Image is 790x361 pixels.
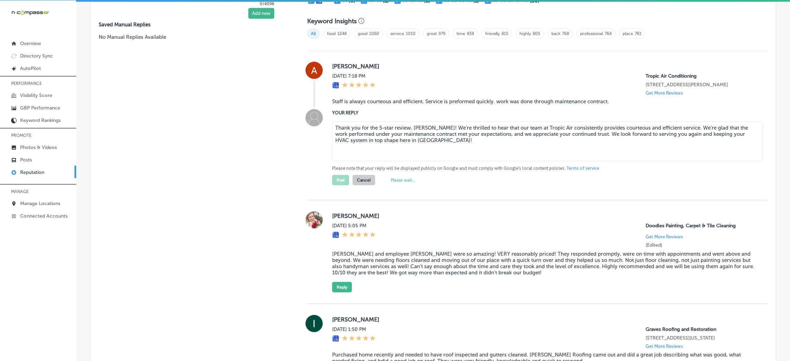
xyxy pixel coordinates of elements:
a: 1060 [369,31,379,36]
p: Keyword Rankings [20,117,61,123]
a: 815 [501,31,508,36]
label: Saved Manual Replies [99,21,285,28]
p: Posts [20,157,32,163]
div: 5 Stars [342,231,376,239]
a: 1010 [406,31,416,36]
button: Cancel [353,175,375,185]
p: Tropic Air Conditioning [646,73,756,79]
a: 979 [438,31,445,36]
p: Reputation [20,169,44,175]
img: Image [305,109,323,126]
p: Overview [20,41,41,46]
div: 5 Stars [342,82,376,89]
a: Terms of service [567,165,599,171]
p: Directory Sync [20,53,53,59]
img: 660ab0bf-5cc7-4cb8-ba1c-48b5ae0f18e60NCTV_CLogo_TV_Black_-500x88.png [11,9,49,16]
label: [PERSON_NAME] [332,316,756,323]
button: Add new [248,8,274,19]
p: Doodles Painting, Carpet & Tile Cleaning [646,223,756,229]
p: 1342 whitfield ave [646,82,756,88]
p: Graves Roofing and Restoration [646,326,756,332]
label: [PERSON_NAME] [332,63,756,70]
a: great [427,31,437,36]
p: Manage Locations [20,201,60,206]
a: good [358,31,367,36]
a: professional [580,31,603,36]
a: back [551,31,560,36]
a: service [390,31,404,36]
a: highly [520,31,531,36]
label: [PERSON_NAME] [332,212,756,219]
label: [DATE] 1:50 PM [332,326,376,332]
p: Please note that your reply will be displayed publicly on Google and must comply with Google's lo... [332,165,756,171]
p: 2026 Hwy 66 [646,335,756,341]
h3: Keyword Insights [307,17,357,25]
p: GBP Performance [20,105,60,111]
p: Get More Reviews [646,344,683,349]
a: 805 [533,31,540,36]
div: 5 Stars [342,335,376,343]
p: 0/4096 [99,1,274,6]
p: Connected Accounts [20,213,68,219]
span: All [307,28,320,39]
label: [DATE] 5:05 PM [332,223,376,229]
p: AutoPilot [20,65,41,71]
label: (Edited) [646,242,662,248]
blockquote: [PERSON_NAME] and employee [PERSON_NAME] were so amazing! VERY reasonably priced! They responded ... [332,251,756,276]
label: Please wait... [391,178,415,183]
textarea: Thank you for the 5-star review, [PERSON_NAME]! We're thrilled to hear that our team at Tropic Ai... [332,122,763,161]
button: Post [332,175,349,185]
p: Get More Reviews [646,90,683,96]
p: Visibility Score [20,93,52,98]
p: Photos & Videos [20,144,57,150]
label: YOUR REPLY [332,110,756,115]
label: [DATE] 7:18 PM [332,73,376,79]
a: 1248 [337,31,347,36]
p: No Manual Replies Available [99,33,285,41]
button: Reply [332,282,352,292]
a: 838 [467,31,474,36]
a: 764 [605,31,612,36]
a: place [623,31,633,36]
p: Get More Reviews [646,234,683,239]
a: time [456,31,465,36]
a: friendly [485,31,500,36]
a: food [327,31,336,36]
blockquote: Staff is always courteous and efficient. Service is preformed quickly. work was done through main... [332,98,756,105]
a: 761 [635,31,641,36]
a: 768 [562,31,569,36]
